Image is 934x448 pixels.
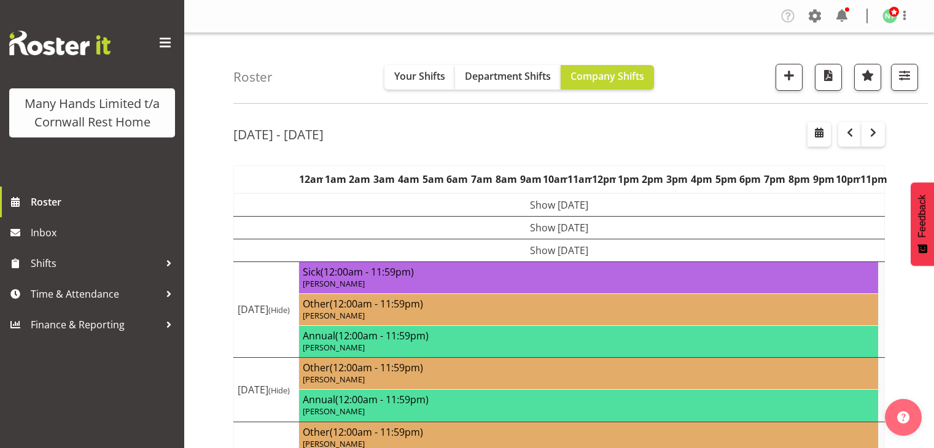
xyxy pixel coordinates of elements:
button: Highlight an important date within the roster. [854,64,881,91]
th: 3am [372,165,397,193]
span: Company Shifts [570,69,644,83]
span: Your Shifts [394,69,445,83]
th: 1pm [616,165,640,193]
span: [PERSON_NAME] [303,310,365,321]
th: 2am [348,165,372,193]
th: 7pm [763,165,787,193]
span: (12:00am - 11:59pm) [335,329,429,342]
span: (12:00am - 11:59pm) [335,393,429,406]
h4: Annual [303,393,874,406]
th: 5pm [714,165,738,193]
span: [PERSON_NAME] [303,278,365,289]
span: [PERSON_NAME] [303,406,365,417]
div: Many Hands Limited t/a Cornwall Rest Home [21,95,163,131]
th: 10pm [836,165,860,193]
h4: Other [303,298,874,310]
td: Show [DATE] [234,193,885,217]
th: 4am [397,165,421,193]
img: help-xxl-2.png [897,411,909,423]
td: Show [DATE] [234,239,885,261]
th: 8am [494,165,519,193]
span: (12:00am - 11:59pm) [330,425,423,439]
span: Department Shifts [465,69,551,83]
th: 6am [445,165,470,193]
span: Roster [31,193,178,211]
span: [PERSON_NAME] [303,342,365,353]
th: 10am [543,165,567,193]
th: 8pm [787,165,812,193]
button: Select a specific date within the roster. [808,122,831,147]
span: (Hide) [268,385,290,396]
td: Show [DATE] [234,216,885,239]
h4: Roster [233,70,273,84]
span: Inbox [31,223,178,242]
th: 4pm [690,165,714,193]
th: 12am [299,165,324,193]
h4: Sick [303,266,874,278]
h4: Annual [303,330,874,342]
span: Shifts [31,254,160,272]
th: 6pm [738,165,763,193]
span: (12:00am - 11:59pm) [330,361,423,374]
button: Department Shifts [455,65,561,90]
th: 2pm [640,165,665,193]
th: 1am [323,165,348,193]
span: (Hide) [268,304,290,315]
th: 12pm [592,165,617,193]
img: nicola-thompson1511.jpg [882,9,897,23]
span: [PERSON_NAME] [303,374,365,385]
th: 9am [518,165,543,193]
th: 11am [567,165,592,193]
span: Time & Attendance [31,285,160,303]
span: Finance & Reporting [31,315,160,334]
th: 11pm [860,165,885,193]
span: (12:00am - 11:59pm) [330,297,423,311]
th: 9pm [811,165,836,193]
h4: Other [303,426,874,438]
span: Feedback [917,195,928,238]
td: [DATE] [234,358,299,422]
th: 5am [421,165,445,193]
img: Rosterit website logo [9,31,111,55]
button: Filter Shifts [891,64,918,91]
h2: [DATE] - [DATE] [233,126,324,142]
span: (12:00am - 11:59pm) [321,265,414,279]
th: 7am [470,165,494,193]
td: [DATE] [234,261,299,358]
h4: Other [303,361,874,374]
button: Download a PDF of the roster according to the set date range. [815,64,842,91]
button: Add a new shift [776,64,803,91]
button: Feedback - Show survey [911,182,934,266]
button: Your Shifts [384,65,455,90]
button: Company Shifts [561,65,654,90]
th: 3pm [665,165,690,193]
